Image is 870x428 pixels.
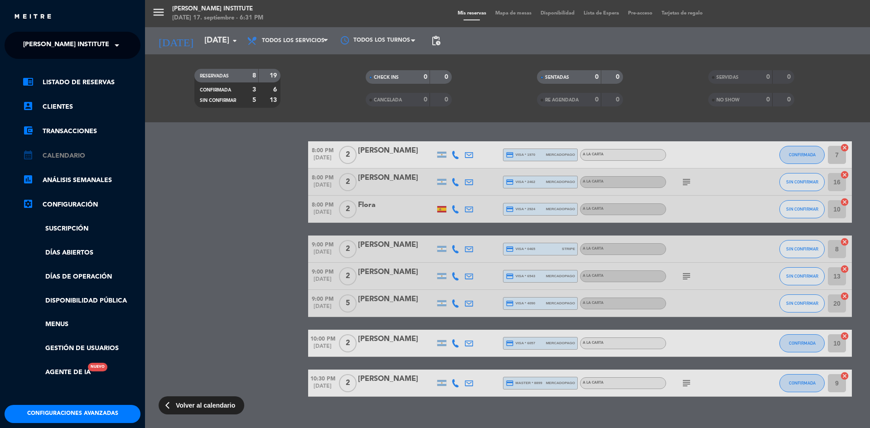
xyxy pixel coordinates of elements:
[176,400,235,411] span: Volver al calendario
[23,126,140,137] a: account_balance_walletTransacciones
[23,101,34,111] i: account_box
[23,101,140,112] a: account_boxClientes
[23,36,109,55] span: [PERSON_NAME] Institute
[23,224,140,234] a: Suscripción
[23,198,34,209] i: settings_applications
[23,125,34,136] i: account_balance_wallet
[5,405,140,423] button: Configuraciones avanzadas
[88,363,107,371] div: Nuevo
[23,149,34,160] i: calendar_month
[23,175,140,186] a: assessmentANÁLISIS SEMANALES
[23,77,140,88] a: chrome_reader_modeListado de Reservas
[165,401,174,409] span: arrow_back_ios
[23,248,140,258] a: Días abiertos
[23,76,34,87] i: chrome_reader_mode
[23,296,140,306] a: Disponibilidad pública
[23,367,91,378] a: Agente de IANuevo
[14,14,52,20] img: MEITRE
[23,199,140,210] a: Configuración
[23,272,140,282] a: Días de Operación
[23,174,34,185] i: assessment
[23,319,140,330] a: Menus
[23,150,140,161] a: calendar_monthCalendario
[23,343,140,354] a: Gestión de usuarios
